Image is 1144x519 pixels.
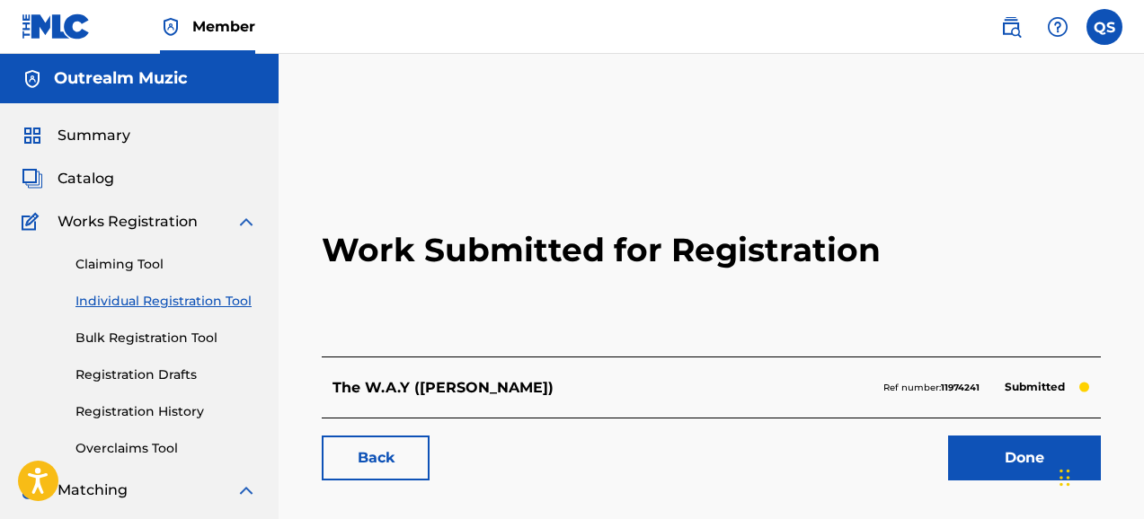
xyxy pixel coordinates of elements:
img: search [1000,16,1022,38]
p: Ref number: [883,380,980,396]
span: Matching [58,479,128,501]
a: Done [948,435,1101,480]
p: Submitted [996,374,1074,400]
a: Claiming Tool [75,255,257,274]
div: Help [1040,9,1076,45]
a: Individual Registration Tool [75,292,257,311]
a: Registration History [75,402,257,421]
img: help [1047,16,1069,38]
a: Back [322,435,430,480]
img: expand [235,211,257,233]
a: SummarySummary [22,125,130,146]
p: The W.A.Y (Halleluyah) [333,377,554,399]
a: Overclaims Tool [75,439,257,458]
iframe: Chat Widget [1054,433,1144,519]
span: Summary [58,125,130,146]
span: Member [192,16,255,37]
a: Registration Drafts [75,365,257,384]
div: User Menu [1086,9,1122,45]
img: MLC Logo [22,13,91,40]
div: Drag [1060,451,1070,505]
iframe: Resource Center [1094,299,1144,444]
span: Works Registration [58,211,198,233]
img: Summary [22,125,43,146]
a: Public Search [993,9,1029,45]
img: expand [235,479,257,501]
img: Top Rightsholder [160,16,182,38]
span: Catalog [58,168,114,189]
a: Bulk Registration Tool [75,329,257,347]
strong: 11974241 [941,382,980,393]
img: Catalog [22,168,43,189]
h2: Work Submitted for Registration [322,144,1101,356]
img: Works Registration [22,211,45,233]
h5: Outrealm Muzic [54,68,188,89]
img: Accounts [22,68,43,90]
a: CatalogCatalog [22,168,114,189]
